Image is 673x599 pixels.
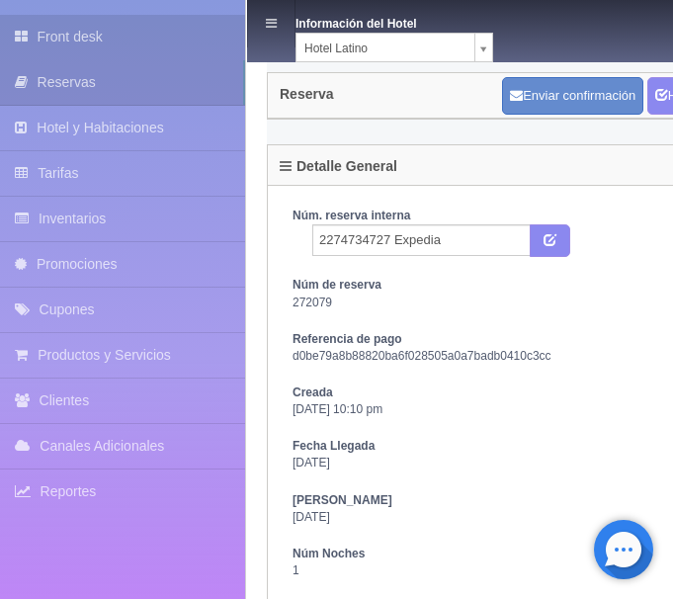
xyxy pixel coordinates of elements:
dt: Información del Hotel [295,10,454,33]
a: Hotel Latino [295,33,493,62]
span: Hotel Latino [304,34,466,63]
h4: Detalle General [280,159,397,174]
h4: Reserva [280,87,334,102]
button: Enviar confirmación [502,77,643,115]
